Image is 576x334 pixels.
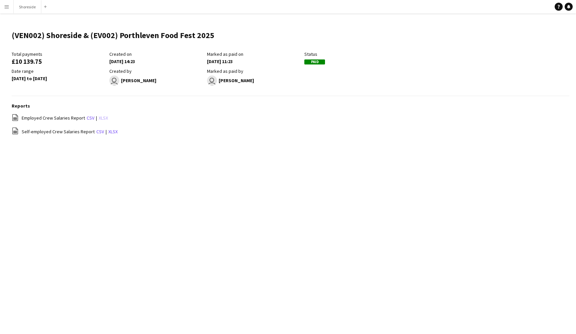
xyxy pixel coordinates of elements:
div: Date range [12,68,106,74]
div: | [12,114,569,122]
a: csv [96,129,104,135]
h1: (VEN002) Shoreside & (EV002) Porthleven Food Fest 2025 [12,30,214,40]
span: Employed Crew Salaries Report [22,115,85,121]
div: [PERSON_NAME] [207,75,301,86]
h3: Reports [12,103,569,109]
span: Self-employed Crew Salaries Report [22,129,95,135]
div: [PERSON_NAME] [109,75,204,86]
span: Paid [304,59,325,64]
div: Marked as paid by [207,68,301,74]
div: [DATE] to [DATE] [12,75,106,81]
div: [DATE] 14:23 [109,58,204,64]
div: Marked as paid on [207,51,301,57]
a: csv [87,115,94,121]
div: Total payments [12,51,106,57]
button: Shoreside [14,0,41,13]
a: xlsx [99,115,108,121]
div: Created by [109,68,204,74]
div: £10 139.75 [12,58,106,64]
div: Created on [109,51,204,57]
div: | [12,127,569,136]
a: xlsx [108,129,118,135]
div: [DATE] 11:23 [207,58,301,64]
div: Status [304,51,399,57]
